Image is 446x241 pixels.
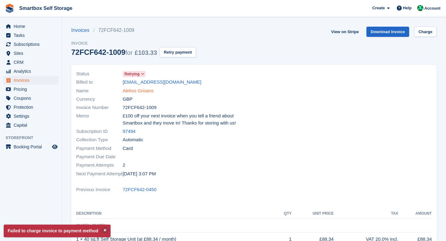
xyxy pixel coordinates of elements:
a: menu [3,31,59,40]
span: Collection Type [76,136,123,143]
a: menu [3,22,59,31]
span: 2 [123,162,125,169]
span: Memo [76,112,123,126]
span: 72FCF642-1009 [123,104,156,111]
time: 2025-09-30 14:07:43 UTC [123,170,156,177]
a: View on Stripe [329,27,361,37]
span: Booking Portal [14,142,51,151]
span: Subscription ID [76,128,123,135]
a: menu [3,76,59,85]
span: Previous Invoice [76,186,123,193]
a: [EMAIL_ADDRESS][DOMAIN_NAME] [123,79,201,86]
span: Currency [76,96,123,103]
th: Unit Price [291,209,334,219]
a: menu [3,40,59,49]
a: menu [3,112,59,120]
a: menu [3,58,59,67]
span: for [125,49,133,56]
span: Invoice Number [76,104,123,111]
span: Account [424,5,440,11]
span: Billed to [76,79,123,86]
span: Protection [14,103,51,112]
span: GBP [123,96,133,103]
span: Capital [14,121,51,129]
img: Elinor Shepherd [417,5,423,11]
span: Settings [14,112,51,120]
a: menu [3,121,59,129]
span: Next Payment Attempt [76,170,123,177]
a: menu [3,67,59,76]
span: Create [372,5,385,11]
span: Payment Due Date [76,153,123,160]
th: QTY [276,209,291,219]
th: Tax [334,209,398,219]
span: Tasks [14,31,51,40]
span: Help [403,5,412,11]
a: 97494 [123,128,136,135]
th: Description [76,209,276,219]
a: menu [3,49,59,58]
span: Invoice [71,40,196,46]
span: CRM [14,58,51,67]
span: Invoices [14,76,51,85]
span: Analytics [14,67,51,76]
a: menu [3,94,59,103]
span: £103.33 [135,49,157,56]
a: menu [3,103,59,112]
span: Sites [14,49,51,58]
nav: breadcrumbs [71,27,196,34]
a: menu [3,142,59,151]
a: Preview store [51,143,59,151]
span: Subscriptions [14,40,51,49]
a: menu [3,85,59,94]
span: Card [123,145,133,152]
p: Failed to charge invoice to payment method [4,225,111,237]
a: Charge [414,27,437,37]
span: Payment Method [76,145,123,152]
span: Name [76,87,123,94]
th: Amount [398,209,432,219]
button: Retry payment [160,47,196,57]
span: Payment Attempts [76,162,123,169]
img: stora-icon-8386f47178a22dfd0bd8f6a31ec36ba5ce8667c1dd55bd0f319d3a0aa187defe.svg [5,4,14,13]
span: Pricing [14,85,51,94]
a: Retrying [123,70,146,77]
span: Status [76,70,123,77]
a: Alekss Grisans [123,87,154,94]
a: Smartbox Self Storage [17,3,75,13]
a: Invoices [71,27,93,34]
span: Storefront [6,135,62,141]
a: Download Invoice [366,27,409,37]
div: 72FCF642-1009 [71,48,157,56]
span: Automatic [123,136,143,143]
span: Retrying [125,71,140,77]
a: 72FCF642-0450 [123,186,156,193]
span: Coupons [14,94,51,103]
span: Home [14,22,51,31]
span: £100 off your next invoice when you tell a friend about Smartbox and they move in! Thanks for sto... [123,112,250,126]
